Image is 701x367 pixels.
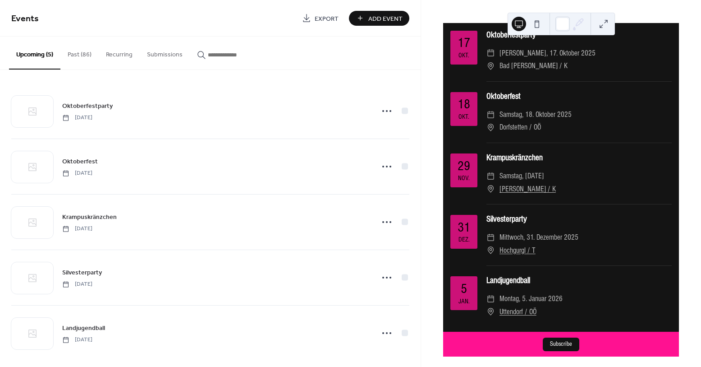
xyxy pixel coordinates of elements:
button: Past (86) [60,37,99,69]
div: ​ [486,293,495,306]
span: [DATE] [62,169,92,177]
div: Silvesterparty [486,213,672,226]
span: Samstag, [DATE] [499,170,544,183]
span: [DATE] [62,336,92,344]
a: Silvesterparty [62,267,102,278]
div: Dez. [458,236,470,243]
div: Okt. [458,113,469,120]
div: 18 [458,98,470,111]
span: [DATE] [62,114,92,122]
a: [PERSON_NAME] / K [499,183,556,196]
span: Events [11,10,39,28]
button: Upcoming (5) [9,37,60,70]
div: ​ [486,121,495,134]
a: Export [295,11,345,26]
a: Krampuskränzchen [62,212,117,222]
span: Mittwoch, 31. Dezember 2025 [499,231,578,244]
span: Add Event [368,14,403,23]
button: Submissions [140,37,190,69]
button: Add Event [349,11,409,26]
div: 29 [458,159,470,173]
div: ​ [486,47,495,60]
span: Export [315,14,339,23]
div: ​ [486,244,495,257]
div: Jan. [458,298,470,305]
span: [DATE] [62,280,92,288]
a: Hochgurgl / T [499,244,536,257]
a: Oktoberfestparty [62,101,113,111]
span: Krampuskränzchen [62,213,117,222]
div: 17 [458,36,470,50]
span: Oktoberfest [62,157,98,167]
div: Okt. [458,52,469,59]
div: ​ [486,170,495,183]
span: Landjugendball [62,324,105,333]
div: Landjugendball [486,274,672,287]
div: ​ [486,183,495,196]
div: ​ [486,108,495,121]
a: Landjugendball [62,323,105,333]
div: Krampuskränzchen [486,151,672,164]
span: [DATE] [62,225,92,233]
button: Subscribe [543,338,579,351]
a: Oktoberfest [62,156,98,167]
div: ​ [486,306,495,319]
div: Nov. [458,175,470,181]
div: ​ [486,60,495,73]
div: 31 [458,221,470,234]
div: 5 [461,282,467,296]
span: Montag, 5. Januar 2026 [499,293,563,306]
span: [PERSON_NAME], 17. Oktober 2025 [499,47,596,60]
div: ​ [486,231,495,244]
span: Samstag, 18. Oktober 2025 [499,108,572,121]
div: Oktoberfestparty [486,28,672,42]
span: Dorfstetten / OÖ [499,121,541,134]
span: Bad [PERSON_NAME] / K [499,60,568,73]
button: Recurring [99,37,140,69]
a: Uttendorf / OÖ [499,306,536,319]
div: Oktoberfest [486,90,672,103]
span: Silvesterparty [62,268,102,278]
